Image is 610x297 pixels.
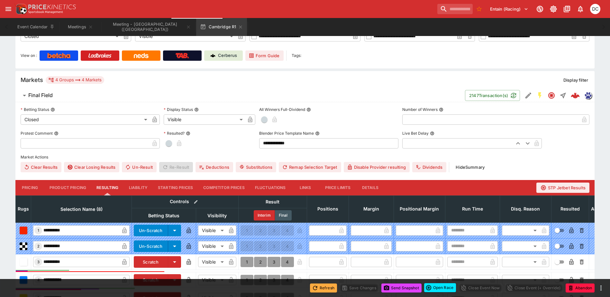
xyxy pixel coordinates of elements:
img: grnz [585,92,592,99]
button: open drawer [3,3,14,15]
button: Un-Scratch [134,240,168,252]
p: Display Status [164,107,193,112]
p: All Winners Full-Dividend [259,107,305,112]
th: Rugs [16,195,31,222]
img: Cerberus [210,53,215,58]
span: 1 [36,228,41,233]
th: Controls [132,195,239,208]
button: 2 [254,257,267,267]
button: Links [291,180,320,195]
button: Starting Prices [153,180,198,195]
button: Blender Price Template Name [315,131,320,136]
svg: Closed [548,92,555,99]
button: Display Status [194,107,199,112]
button: Clear Losing Results [64,162,119,172]
button: Scratch [134,274,168,286]
p: Protest Comment [21,130,53,136]
button: Refresh [310,283,337,292]
button: 1 [241,275,253,285]
th: Resulted [551,195,589,222]
th: Actions [589,195,610,222]
th: Positional Margin [394,195,445,222]
button: Clear Results [21,162,61,172]
img: PriceKinetics [28,4,76,9]
button: All Winners Full-Dividend [306,107,311,112]
label: Tags: [292,50,301,61]
button: Resulting [91,180,123,195]
span: Visibility [200,212,234,220]
button: Edit Detail [523,90,534,101]
button: Live Bet Delay [430,131,434,136]
button: Competitor Prices [198,180,250,195]
span: 3 [36,260,41,264]
button: Pricing [15,180,44,195]
a: b3511588-b665-465a-8810-fb0c1340b5af [569,89,582,102]
h5: Markets [21,76,43,84]
button: Closed [546,90,557,101]
button: 2147Transaction(s) [465,90,520,101]
p: Number of Winners [402,107,438,112]
button: 3 [268,275,280,285]
button: Notifications [575,3,586,15]
button: 1 [241,257,253,267]
button: Final Field [15,89,465,102]
input: search [437,4,473,14]
button: No Bookmarks [474,4,484,14]
button: Scratch [134,256,168,268]
button: Display filter [560,75,592,85]
img: TabNZ [176,53,189,58]
button: STP Jetbet Results [536,183,589,193]
p: Live Bet Delay [402,130,429,136]
th: Margin [349,195,394,222]
button: Documentation [561,3,573,15]
div: split button [424,283,456,292]
button: David Crockford [588,2,602,16]
button: Cambridge R1 [196,18,247,36]
span: Selection Name (8) [53,205,110,213]
button: Toggle light/dark mode [548,3,559,15]
button: Event Calendar [14,18,59,36]
span: Re-Result [159,162,193,172]
div: 4 Groups 4 Markets [48,76,102,84]
th: Disq. Reason [500,195,551,222]
img: logo-cerberus--red.svg [571,91,580,100]
img: Neds [134,53,148,58]
button: Fluctuations [250,180,291,195]
label: View on : [21,50,37,61]
p: Blender Price Template Name [259,130,314,136]
button: Price Limits [320,180,356,195]
button: Un-Scratch [134,225,168,236]
button: Final [275,210,292,221]
div: Visible [198,257,226,267]
img: Betcha [47,53,70,58]
span: 4 [36,278,41,282]
img: Sportsbook Management [28,11,63,14]
th: Run Time [445,195,500,222]
button: Bulk edit [192,198,200,206]
button: HideSummary [452,162,488,172]
button: Product Pricing [44,180,91,195]
div: Closed [21,31,121,41]
th: Positions [307,195,349,222]
button: Un-Result [122,162,156,172]
button: Betting Status [50,107,55,112]
button: 4 [281,257,294,267]
a: Form Guide [245,50,284,61]
div: b3511588-b665-465a-8810-fb0c1340b5af [571,91,580,100]
button: Send Snapshot [381,283,422,292]
button: SGM Enabled [534,90,546,101]
div: Visible [198,225,226,236]
label: Market Actions [21,152,589,162]
button: Substitutions [236,162,276,172]
button: Connected to PK [534,3,546,15]
button: 4 [281,275,294,285]
button: Open Race [424,283,456,292]
th: Result [238,195,307,208]
span: Mark an event as closed and abandoned. [566,284,595,291]
button: Number of Winners [439,107,443,112]
div: Visible [164,114,245,125]
button: Liability [124,180,153,195]
button: Meeting - Cambridge (NZ) [102,18,195,36]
